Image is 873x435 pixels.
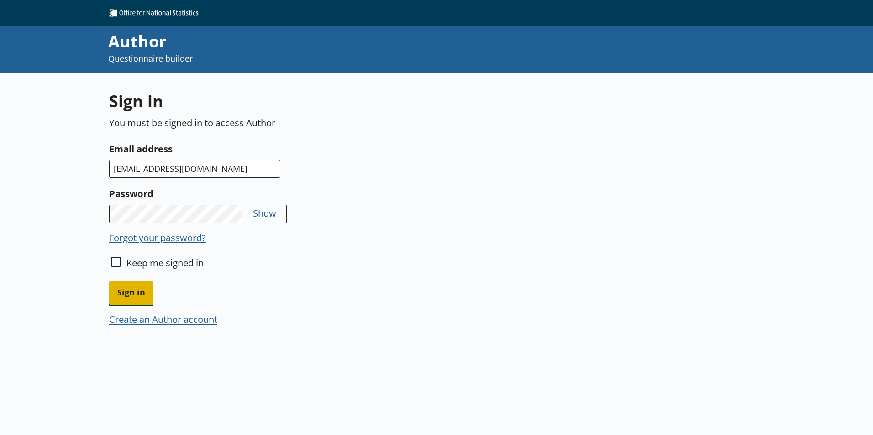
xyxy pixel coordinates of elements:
[108,30,588,53] div: Author
[109,186,539,201] label: Password
[109,141,539,156] label: Email address
[126,256,204,269] label: Keep me signed in
[109,231,206,244] button: Forgot your password?
[253,207,276,219] button: Show
[109,313,217,326] button: Create an Author account
[108,53,588,64] p: Questionnaire builder
[109,281,153,305] button: Sign in
[109,116,539,129] p: You must be signed in to access Author
[109,90,539,112] h1: Sign in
